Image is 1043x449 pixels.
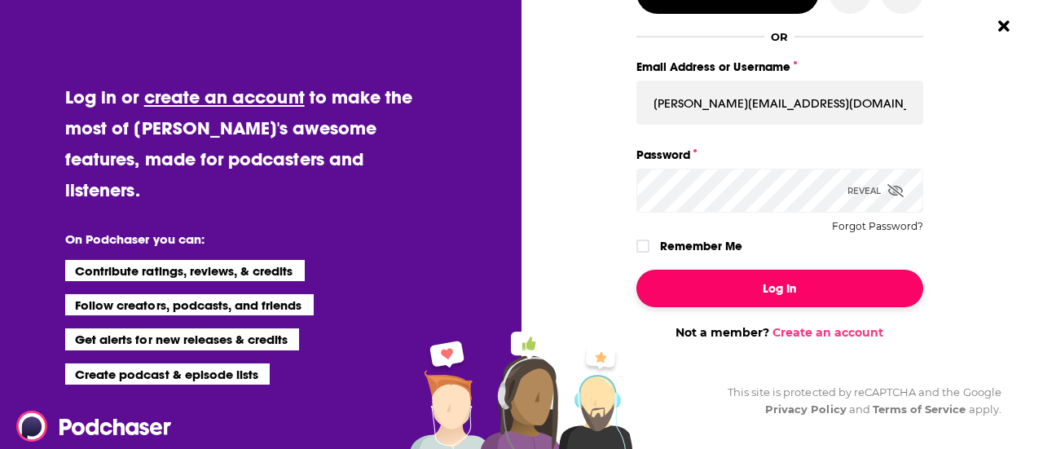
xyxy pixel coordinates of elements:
button: Close Button [988,11,1019,42]
div: This site is protected by reCAPTCHA and the Google and apply. [715,384,1001,418]
a: Terms of Service [873,403,966,416]
button: Log In [636,270,923,307]
div: OR [771,30,788,43]
button: Forgot Password? [832,221,923,232]
a: Privacy Policy [765,403,847,416]
a: Podchaser - Follow, Share and Rate Podcasts [16,411,160,442]
li: On Podchaser you can: [65,231,391,247]
div: Not a member? [636,325,923,340]
li: Get alerts for new releases & credits [65,328,299,350]
div: Reveal [847,169,904,213]
li: Follow creators, podcasts, and friends [65,294,314,315]
li: Contribute ratings, reviews, & credits [65,260,305,281]
li: Create podcast & episode lists [65,363,270,385]
a: create an account [144,86,305,108]
input: Email Address or Username [636,81,923,125]
img: Podchaser - Follow, Share and Rate Podcasts [16,411,173,442]
a: Create an account [772,325,883,340]
label: Password [636,144,923,165]
label: Remember Me [660,236,742,257]
label: Email Address or Username [636,56,923,77]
